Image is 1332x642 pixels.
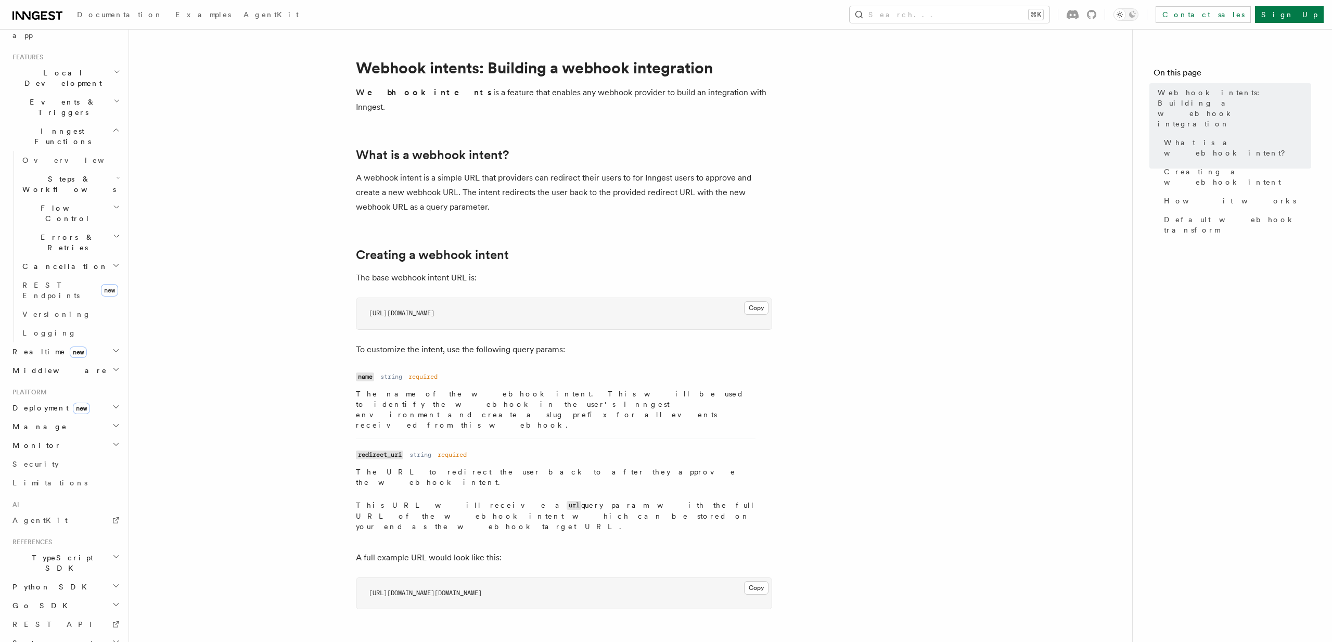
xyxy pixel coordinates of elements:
[18,257,122,276] button: Cancellation
[8,342,122,361] button: Realtimenew
[169,3,237,28] a: Examples
[356,148,509,162] a: What is a webhook intent?
[1164,137,1311,158] span: What is a webhook intent?
[356,389,755,430] p: The name of the webhook intent. This will be used to identify the webhook in the user's Inngest e...
[8,53,43,61] span: Features
[380,373,402,381] dd: string
[244,10,299,19] span: AgentKit
[22,281,80,300] span: REST Endpoints
[12,620,101,628] span: REST API
[18,203,113,224] span: Flow Control
[18,276,122,305] a: REST Endpointsnew
[1156,6,1251,23] a: Contact sales
[73,403,90,414] span: new
[8,346,87,357] span: Realtime
[850,6,1049,23] button: Search...⌘K
[744,301,769,315] button: Copy
[356,550,772,565] p: A full example URL would look like this:
[438,451,467,459] dd: required
[356,500,755,532] p: This URL will receive a query param with the full URL of the webhook intent which can be stored o...
[8,93,122,122] button: Events & Triggers
[356,451,403,459] code: redirect_uri
[1029,9,1043,20] kbd: ⌘K
[356,342,772,357] p: To customize the intent, use the following query params:
[18,324,122,342] a: Logging
[22,156,130,164] span: Overview
[18,170,122,199] button: Steps & Workflows
[18,199,122,228] button: Flow Control
[237,3,305,28] a: AgentKit
[12,460,59,468] span: Security
[70,346,87,358] span: new
[175,10,231,19] span: Examples
[22,329,76,337] span: Logging
[8,615,122,634] a: REST API
[356,248,509,262] a: Creating a webhook intent
[8,151,122,342] div: Inngest Functions
[356,171,772,214] p: A webhook intent is a simple URL that providers can redirect their users to for Inngest users to ...
[8,403,90,413] span: Deployment
[567,501,581,510] code: url
[1164,196,1296,206] span: How it works
[369,310,434,317] code: [URL][DOMAIN_NAME]
[8,365,107,376] span: Middleware
[18,151,122,170] a: Overview
[8,553,112,573] span: TypeScript SDK
[8,16,122,45] a: Setting up your app
[8,500,19,509] span: AI
[8,548,122,577] button: TypeScript SDK
[18,174,116,195] span: Steps & Workflows
[8,582,93,592] span: Python SDK
[1154,67,1311,83] h4: On this page
[8,126,112,147] span: Inngest Functions
[18,228,122,257] button: Errors & Retries
[8,596,122,615] button: Go SDK
[356,373,374,381] code: name
[12,516,68,524] span: AgentKit
[8,421,67,432] span: Manage
[1255,6,1324,23] a: Sign Up
[8,388,47,396] span: Platform
[8,600,74,611] span: Go SDK
[356,467,755,487] p: The URL to redirect the user back to after they approve the webhook intent.
[356,87,493,97] strong: Webhook intents
[409,451,431,459] dd: string
[8,511,122,530] a: AgentKit
[8,455,122,473] a: Security
[8,97,113,118] span: Events & Triggers
[71,3,169,28] a: Documentation
[1160,162,1311,191] a: Creating a webhook intent
[1160,191,1311,210] a: How it works
[8,538,52,546] span: References
[8,473,122,492] a: Limitations
[356,58,772,77] h1: Webhook intents: Building a webhook integration
[356,271,772,285] p: The base webhook intent URL is:
[8,399,122,417] button: Deploymentnew
[8,436,122,455] button: Monitor
[8,122,122,151] button: Inngest Functions
[1158,87,1311,129] span: Webhook intents: Building a webhook integration
[18,232,113,253] span: Errors & Retries
[1164,214,1311,235] span: Default webhook transform
[101,284,118,297] span: new
[369,589,482,597] code: [URL][DOMAIN_NAME][DOMAIN_NAME]
[77,10,163,19] span: Documentation
[1160,210,1311,239] a: Default webhook transform
[1113,8,1138,21] button: Toggle dark mode
[8,440,61,451] span: Monitor
[1154,83,1311,133] a: Webhook intents: Building a webhook integration
[18,261,108,272] span: Cancellation
[18,305,122,324] a: Versioning
[12,479,87,487] span: Limitations
[8,63,122,93] button: Local Development
[8,577,122,596] button: Python SDK
[8,68,113,88] span: Local Development
[8,361,122,380] button: Middleware
[744,581,769,595] button: Copy
[408,373,438,381] dd: required
[356,85,772,114] p: is a feature that enables any webhook provider to build an integration with Inngest.
[1164,166,1311,187] span: Creating a webhook intent
[8,417,122,436] button: Manage
[1160,133,1311,162] a: What is a webhook intent?
[22,310,91,318] span: Versioning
